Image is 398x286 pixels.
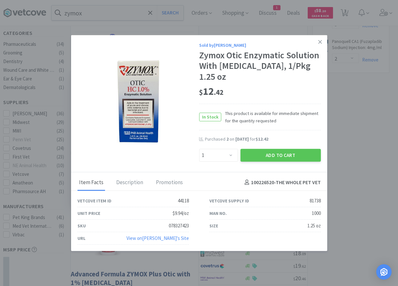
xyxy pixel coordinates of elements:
span: 2 [226,136,229,142]
div: SKU [77,222,86,229]
span: In Stock [199,113,221,121]
div: Vetcove Item ID [77,197,111,204]
div: $9.94/oz [173,209,189,217]
div: Zymox Otic Enzymatic Solution With [MEDICAL_DATA], 1/Pkg 1.25 oz [199,50,321,82]
span: This product is available for immediate shipment for the quantity requested [221,110,321,124]
div: Sold by [PERSON_NAME] [199,41,321,48]
div: 44118 [178,197,189,205]
div: 1.25 oz [307,222,321,230]
div: Unit Price [77,209,100,217]
span: . 42 [214,88,223,97]
div: Size [209,222,218,229]
div: Man No. [209,209,227,217]
h4: 100226520 - THE WHOLE PET VET [242,178,321,187]
div: Vetcove Supply ID [209,197,249,204]
span: 12 [199,85,223,98]
div: Open Intercom Messenger [376,264,392,280]
div: 078327423 [169,222,189,230]
div: Promotions [154,175,184,191]
span: [DATE] [235,136,249,142]
div: 1000 [312,209,321,217]
div: URL [77,234,85,241]
img: 7cb60b883f874da1a262a0f551ab33ef_81738.jpeg [97,60,180,143]
span: $12.42 [256,136,268,142]
div: Purchased on for [205,136,321,143]
div: Item Facts [77,175,105,191]
div: 81738 [310,197,321,205]
a: View on[PERSON_NAME]'s Site [126,235,189,241]
div: Description [115,175,145,191]
button: Add to Cart [240,149,321,161]
span: $ [199,88,203,97]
